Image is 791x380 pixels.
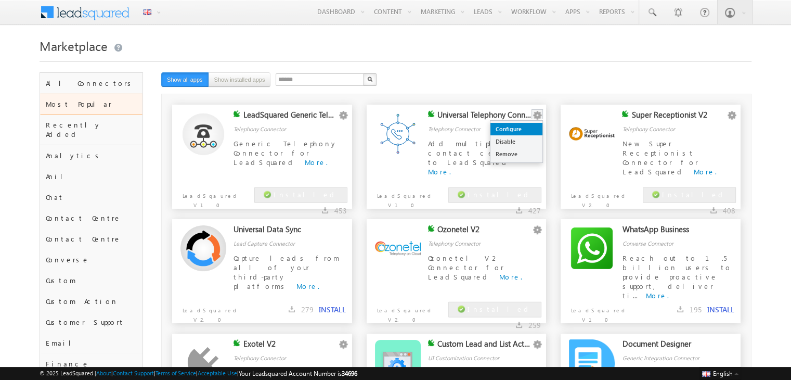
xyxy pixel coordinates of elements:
img: checking status [428,339,435,346]
img: downloads [677,306,683,312]
span: 427 [528,206,541,216]
img: checking status [234,110,240,117]
div: Super Receptionist V2 [632,110,725,124]
img: downloads [322,207,328,213]
span: Your Leadsquared Account Number is [239,370,357,377]
div: Email [40,333,142,353]
span: 279 [301,305,314,314]
a: Remove [490,148,542,160]
span: English [713,370,733,377]
div: Exotel V2 [243,339,337,353]
a: More. [305,158,328,167]
div: Ozonetel V2 [437,224,531,239]
span: Marketplace [40,37,108,54]
img: Alternate Logo [569,127,615,141]
img: Alternate Logo [375,241,421,256]
p: LeadSquared V1.0 [367,186,439,210]
a: More. [428,167,451,176]
p: LeadSquared V2.0 [561,186,633,210]
div: Contact Centre [40,208,142,229]
div: Customer Support [40,312,142,333]
p: LeadSquared V2.0 [172,300,244,324]
span: 408 [723,206,735,216]
div: Analytics [40,145,142,166]
span: Capture leads from all of your third-party platforms [234,254,340,290]
span: Installed [274,190,338,199]
span: Generic Telephony Connector for LeadSquared [234,139,338,167]
span: 453 [334,206,347,216]
a: Terms of Service [155,370,196,376]
a: Contact Support [113,370,154,376]
img: Alternate Logo [187,347,219,379]
img: downloads [710,207,717,213]
img: Alternate Logo [569,225,615,271]
span: Installed [468,305,532,313]
span: 34696 [342,370,357,377]
div: Converse [40,249,142,270]
div: Chat [40,187,142,208]
button: Show all apps [161,72,209,87]
a: Disable [490,135,542,148]
img: Alternate Logo [183,113,224,155]
img: Alternate Logo [180,225,226,271]
button: INSTALL [319,305,346,314]
a: About [96,370,111,376]
div: WhatsApp Business [622,224,716,239]
div: Anil [40,166,142,187]
div: Most Popular [40,94,142,115]
a: Acceptable Use [198,370,237,376]
img: Search [367,77,372,82]
span: © 2025 LeadSquared | | | | | [40,369,357,378]
span: 195 [690,305,702,314]
a: More. [499,272,522,281]
button: English [699,367,741,379]
div: Custom [40,270,142,291]
div: Custom Action [40,291,142,312]
p: LeadSqaured V2.0 [367,300,439,324]
span: New Super Receptionist Connector for LeadSquared [622,139,698,176]
span: Installed [468,190,532,199]
img: downloads [289,306,295,312]
div: Custom Lead and List Actions [437,339,531,353]
div: Recently Added [40,115,142,145]
span: Reach out to 1.5 billion users to provide proactive support, deliver ti... [622,254,731,300]
p: LeadSquared V1.0 [561,300,633,324]
div: Contact Centre [40,229,142,249]
img: downloads [516,322,522,328]
img: checking status [428,225,435,232]
button: Show installed apps [209,72,271,87]
div: Universal Telephony Connector [437,110,531,124]
a: Configure [490,123,542,135]
a: More. [693,167,716,176]
div: Finance [40,353,142,374]
p: LeadSqaured V1.0 [172,186,244,210]
div: Universal Data Sync [234,224,327,239]
span: Add multiple contact centres to LeadSquared [428,139,522,167]
img: Alternate Logo [375,111,421,157]
div: Document Designer [622,339,716,353]
div: LeadSquared Generic Telephony Connector [243,110,337,124]
span: Ozonetel V2 Connector for LeadSquared [428,254,504,281]
span: Installed [662,190,727,199]
a: More. [296,282,319,290]
img: checking status [234,339,240,346]
span: 259 [528,320,541,330]
a: More. [645,291,668,300]
img: checking status [622,110,629,117]
button: INSTALL [707,305,734,314]
img: checking status [428,110,435,117]
div: All Connectors [40,73,142,94]
img: downloads [516,207,522,213]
